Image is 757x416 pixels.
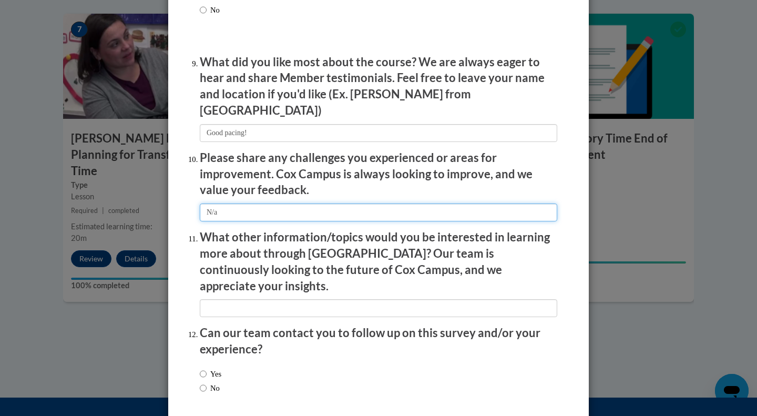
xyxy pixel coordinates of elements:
p: What did you like most about the course? We are always eager to hear and share Member testimonial... [200,54,557,119]
label: No [200,382,220,394]
input: Yes [200,368,207,380]
input: No [200,382,207,394]
p: What other information/topics would you be interested in learning more about through [GEOGRAPHIC_... [200,229,557,294]
label: Yes [200,368,221,380]
p: Can our team contact you to follow up on this survey and/or your experience? [200,325,557,358]
input: No [200,4,207,16]
p: Please share any challenges you experienced or areas for improvement. Cox Campus is always lookin... [200,150,557,198]
p: No [210,4,221,16]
